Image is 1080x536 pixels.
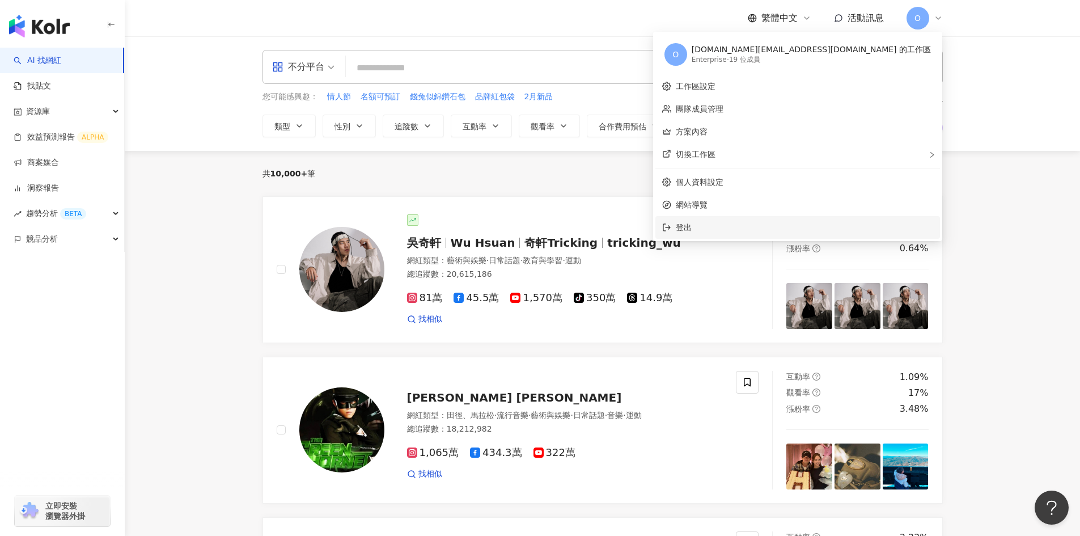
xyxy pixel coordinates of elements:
span: 追蹤數 [395,122,418,131]
span: · [494,411,497,420]
button: 觀看率 [519,115,580,137]
button: 品牌紅包袋 [475,91,515,103]
span: 登出 [676,223,692,232]
span: question-circle [812,244,820,252]
a: 工作區設定 [676,82,715,91]
span: 網站導覽 [676,199,933,211]
span: rise [14,210,22,218]
span: 漲粉率 [786,244,810,253]
span: · [520,256,523,265]
div: 3.48% [900,403,929,415]
span: 競品分析 [26,226,58,252]
button: 合作費用預估 [587,115,672,137]
span: 434.3萬 [470,447,522,459]
span: 互動率 [463,122,486,131]
button: 2月新品 [524,91,554,103]
iframe: Help Scout Beacon - Open [1035,491,1069,525]
div: 17% [908,387,929,399]
button: 類型 [262,115,316,137]
a: searchAI 找網紅 [14,55,61,66]
span: 找相似 [418,469,442,480]
a: chrome extension立即安裝 瀏覽器外掛 [15,496,110,526]
span: 教育與學習 [523,256,562,265]
span: · [623,411,625,420]
span: 流行音樂 [497,411,528,420]
button: 追蹤數 [383,115,444,137]
span: 合作費用預估 [599,122,646,131]
img: post-image [883,444,929,489]
button: 錢兔似錦鑽石包 [409,91,466,103]
span: 情人節 [327,91,351,103]
span: 10,000+ [270,169,308,178]
div: 總追蹤數 ： 20,615,186 [407,269,723,280]
div: 共 筆 [262,169,316,178]
button: 性別 [323,115,376,137]
span: 奇軒Tricking [524,236,598,250]
img: post-image [835,283,880,329]
a: 方案內容 [676,127,708,136]
a: 找相似 [407,469,442,480]
button: 名額可預訂 [360,91,401,103]
img: post-image [835,444,880,489]
img: logo [9,15,70,37]
span: 性別 [334,122,350,131]
div: 總追蹤數 ： 18,212,982 [407,424,723,435]
span: · [562,256,565,265]
span: 趨勢分析 [26,201,86,226]
div: 不分平台 [272,58,324,76]
span: right [929,151,935,158]
span: · [486,256,489,265]
span: 觀看率 [531,122,554,131]
span: Wu Hsuan [451,236,515,250]
span: 14.9萬 [627,292,672,304]
div: 網紅類型 ： [407,410,723,421]
span: 繁體中文 [761,12,798,24]
span: 田徑、馬拉松 [447,411,494,420]
span: 1,065萬 [407,447,459,459]
span: 1,570萬 [510,292,562,304]
span: · [605,411,607,420]
span: question-circle [812,405,820,413]
span: 45.5萬 [454,292,499,304]
a: 找貼文 [14,81,51,92]
div: [DOMAIN_NAME][EMAIL_ADDRESS][DOMAIN_NAME] 的工作區 [692,44,931,56]
span: 活動訊息 [848,12,884,23]
button: 互動率 [451,115,512,137]
a: 效益預測報告ALPHA [14,132,108,143]
span: 立即安裝 瀏覽器外掛 [45,501,85,521]
span: 吳奇軒 [407,236,441,250]
a: 找相似 [407,314,442,325]
span: 日常話題 [489,256,520,265]
span: 錢兔似錦鑽石包 [410,91,465,103]
span: 2月新品 [524,91,553,103]
a: KOL Avatar吳奇軒Wu Hsuan奇軒Trickingtricking_wu網紅類型：藝術與娛樂·日常話題·教育與學習·運動總追蹤數：20,615,18681萬45.5萬1,570萬35... [262,196,943,343]
img: post-image [786,283,832,329]
span: question-circle [812,373,820,381]
a: 商案媒合 [14,157,59,168]
div: 0.64% [900,242,929,255]
span: appstore [272,61,283,73]
span: 觀看率 [786,388,810,397]
a: 個人資料設定 [676,178,723,187]
span: 品牌紅包袋 [475,91,515,103]
span: 切換工作區 [676,150,715,159]
span: 音樂 [607,411,623,420]
button: 情人節 [327,91,351,103]
a: 團隊成員管理 [676,104,723,113]
img: post-image [883,283,929,329]
div: Enterprise - 19 位成員 [692,55,931,65]
span: 運動 [626,411,642,420]
img: post-image [786,444,832,489]
span: 漲粉率 [786,404,810,413]
span: [PERSON_NAME] [PERSON_NAME] [407,391,622,404]
img: KOL Avatar [299,227,384,312]
img: KOL Avatar [299,387,384,472]
img: chrome extension [18,502,40,520]
span: 322萬 [533,447,575,459]
span: 81萬 [407,292,443,304]
span: 互動率 [786,372,810,381]
span: tricking_wu [607,236,681,250]
span: 藝術與娛樂 [531,411,570,420]
span: 您可能感興趣： [262,91,318,103]
span: O [672,48,679,61]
